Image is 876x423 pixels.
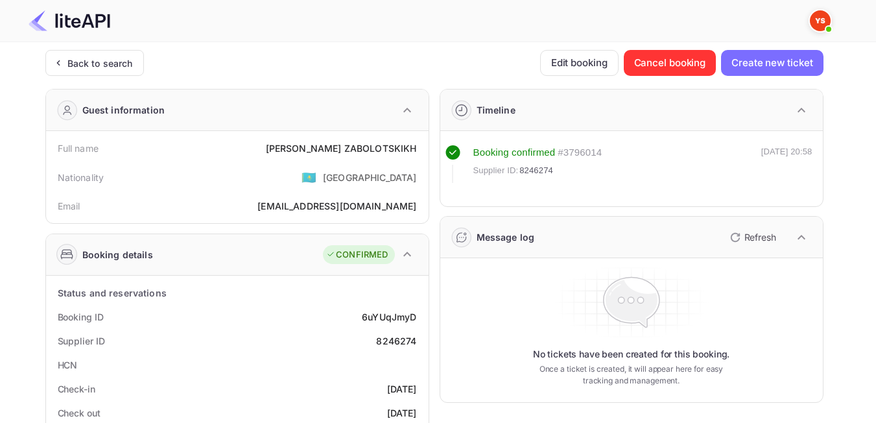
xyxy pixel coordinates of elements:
[540,50,619,76] button: Edit booking
[257,199,416,213] div: [EMAIL_ADDRESS][DOMAIN_NAME]
[387,382,417,396] div: [DATE]
[810,10,831,31] img: Yandex Support
[58,406,101,420] div: Check out
[58,358,78,372] div: HCN
[477,103,515,117] div: Timeline
[58,334,105,348] div: Supplier ID
[473,164,519,177] span: Supplier ID:
[529,363,734,387] p: Once a ticket is created, it will appear here for easy tracking and management.
[58,171,104,184] div: Nationality
[519,164,553,177] span: 8246274
[58,199,80,213] div: Email
[376,334,416,348] div: 8246274
[58,310,104,324] div: Booking ID
[58,286,167,300] div: Status and reservations
[82,103,165,117] div: Guest information
[722,227,781,248] button: Refresh
[323,171,417,184] div: [GEOGRAPHIC_DATA]
[533,348,730,361] p: No tickets have been created for this booking.
[29,10,110,31] img: LiteAPI Logo
[362,310,416,324] div: 6uYUqJmyD
[67,56,133,70] div: Back to search
[326,248,388,261] div: CONFIRMED
[473,145,556,160] div: Booking confirmed
[477,230,535,244] div: Message log
[82,248,153,261] div: Booking details
[624,50,716,76] button: Cancel booking
[266,141,417,155] div: [PERSON_NAME] ZABOLOTSKIKH
[761,145,812,183] div: [DATE] 20:58
[387,406,417,420] div: [DATE]
[721,50,823,76] button: Create new ticket
[302,165,316,189] span: United States
[58,382,95,396] div: Check-in
[744,230,776,244] p: Refresh
[558,145,602,160] div: # 3796014
[58,141,99,155] div: Full name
